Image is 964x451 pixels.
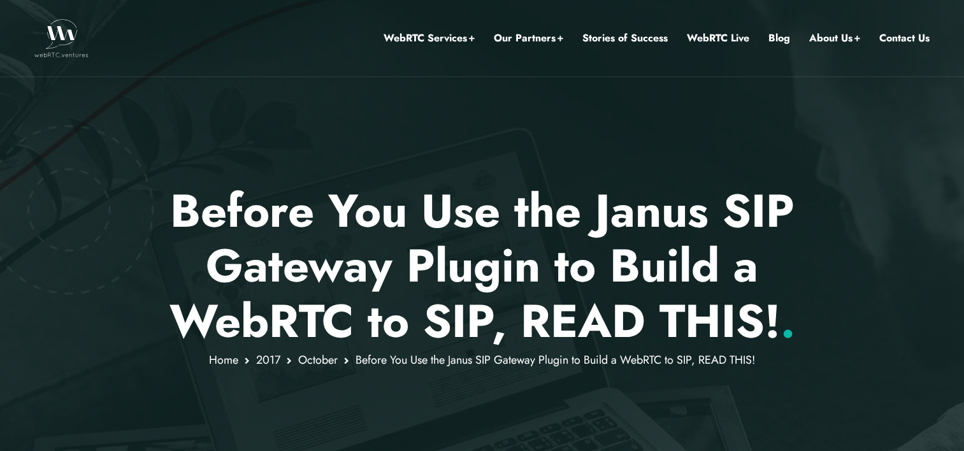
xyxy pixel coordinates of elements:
a: WebRTC Live [687,30,749,47]
a: Home [209,352,238,368]
a: 2017 [256,352,280,368]
a: October [298,352,338,368]
span: . [781,288,795,354]
a: WebRTC Services [384,30,475,47]
img: WebRTC.ventures [34,19,89,57]
a: Our Partners [494,30,563,47]
a: Blog [768,30,790,47]
a: Stories of Success [582,30,668,47]
p: Before You Use the Janus SIP Gateway Plugin to Build a WebRTC to SIP, READ THIS! [109,183,855,348]
span: Before You Use the Janus SIP Gateway Plugin to Build a WebRTC to SIP, READ THIS! [356,352,755,368]
a: About Us [809,30,860,47]
a: Contact Us [879,30,930,47]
